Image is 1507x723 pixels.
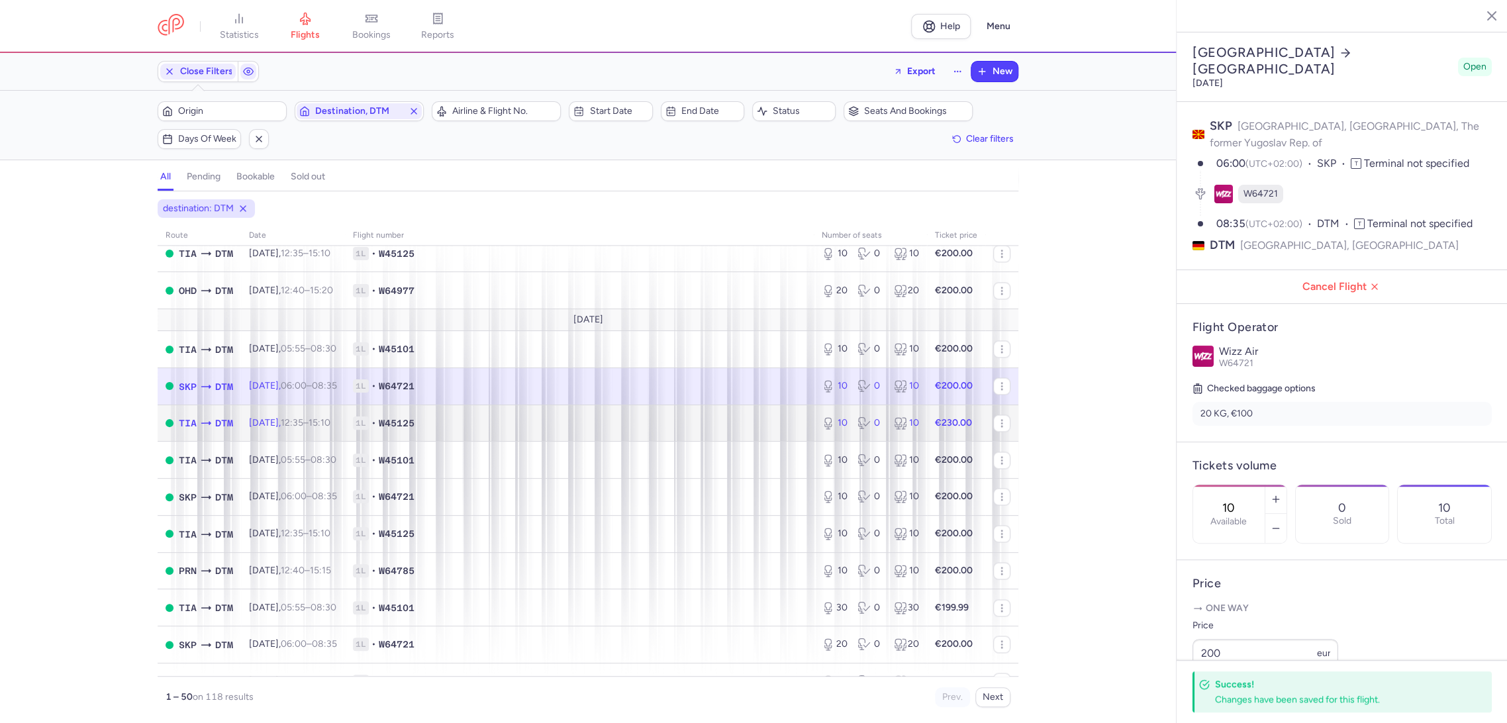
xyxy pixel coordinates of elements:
a: CitizenPlane red outlined logo [158,14,184,38]
strong: €200.00 [935,491,973,502]
span: TIA [179,601,197,615]
span: Alexander The Great Airport, Skopje, Macedonia, The former Yugoslav Rep. of [179,490,197,505]
div: 0 [857,454,883,467]
span: New [993,66,1012,77]
span: • [371,601,376,614]
span: TIA [179,416,197,430]
div: 10 [894,564,919,577]
span: TIA [179,675,197,689]
button: New [971,62,1018,81]
span: T [1354,218,1365,229]
th: Ticket price [927,226,985,246]
div: 10 [822,379,847,393]
button: Airline & Flight No. [432,101,561,121]
div: 0 [857,490,883,503]
span: 1L [353,564,369,577]
span: – [281,565,331,576]
time: 06:00 [1216,157,1245,169]
span: Dortmund, Dortmund, Germany [215,246,233,261]
p: 0 [1338,501,1346,514]
h4: all [160,171,171,183]
button: Destination, DTM [295,101,424,121]
th: Flight number [345,226,814,246]
strong: €230.00 [935,417,972,428]
button: Origin [158,101,287,121]
div: 10 [894,379,919,393]
button: Prev. [935,687,970,707]
a: flights [272,12,338,41]
button: Start date [569,101,652,121]
button: Next [975,687,1010,707]
span: End date [681,106,740,117]
div: 10 [894,454,919,467]
span: W64721 [379,379,414,393]
div: 20 [894,284,919,297]
div: 0 [857,416,883,430]
span: Terminal not specified [1367,217,1473,230]
span: TIA [179,527,197,542]
span: Close Filters [180,66,233,77]
span: • [371,416,376,430]
time: 12:35 [281,675,303,687]
span: 1L [353,675,369,688]
span: T [1351,158,1361,169]
time: 15:10 [309,417,330,428]
span: – [281,380,337,391]
span: 1L [353,379,369,393]
span: W64721 [379,638,414,651]
div: 0 [857,638,883,651]
span: Ohrid, Ohrid, Macedonia, The former Yugoslav Rep. of [179,283,197,298]
span: W45125 [379,675,414,688]
div: 10 [822,416,847,430]
p: Sold [1333,516,1351,526]
strong: €199.99 [935,602,969,613]
span: W64977 [379,284,414,297]
time: 15:20 [310,285,333,296]
strong: €200.00 [935,528,973,539]
time: 08:30 [311,454,336,465]
span: [DATE], [249,675,330,687]
button: Close Filters [158,62,238,81]
span: [DATE], [249,343,336,354]
div: 10 [894,247,919,260]
time: 05:55 [281,602,305,613]
span: – [281,528,330,539]
time: 12:35 [281,417,303,428]
span: [DATE], [249,602,336,613]
span: • [371,379,376,393]
time: 05:55 [281,343,305,354]
th: date [241,226,345,246]
span: – [281,638,337,650]
span: W45101 [379,342,414,356]
div: 0 [857,247,883,260]
span: [GEOGRAPHIC_DATA], [GEOGRAPHIC_DATA], The former Yugoslav Rep. of [1210,120,1479,149]
time: 12:35 [281,528,303,539]
span: W45125 [379,527,414,540]
span: DTM [1210,237,1235,254]
span: Rinas Mother Teresa, Tirana, Albania [179,246,197,261]
time: 12:35 [281,248,303,259]
time: 08:35 [312,638,337,650]
strong: €200.00 [935,565,973,576]
span: Dortmund, Dortmund, Germany [215,675,233,689]
span: 1L [353,342,369,356]
span: 1L [353,284,369,297]
div: Changes have been saved for this flight. [1215,693,1463,706]
span: – [281,602,336,613]
span: (UTC+02:00) [1245,218,1302,230]
span: [DATE], [249,285,333,296]
strong: €200.00 [935,248,973,259]
strong: €200.00 [935,638,973,650]
div: 10 [822,527,847,540]
span: W45101 [379,601,414,614]
span: Dortmund, Dortmund, Germany [215,342,233,357]
span: [DATE], [249,380,337,391]
div: 0 [857,601,883,614]
span: – [281,248,330,259]
span: Help [940,21,960,31]
div: 14 [894,675,919,688]
span: • [371,564,376,577]
span: 1L [353,416,369,430]
time: 08:30 [311,602,336,613]
span: • [371,342,376,356]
